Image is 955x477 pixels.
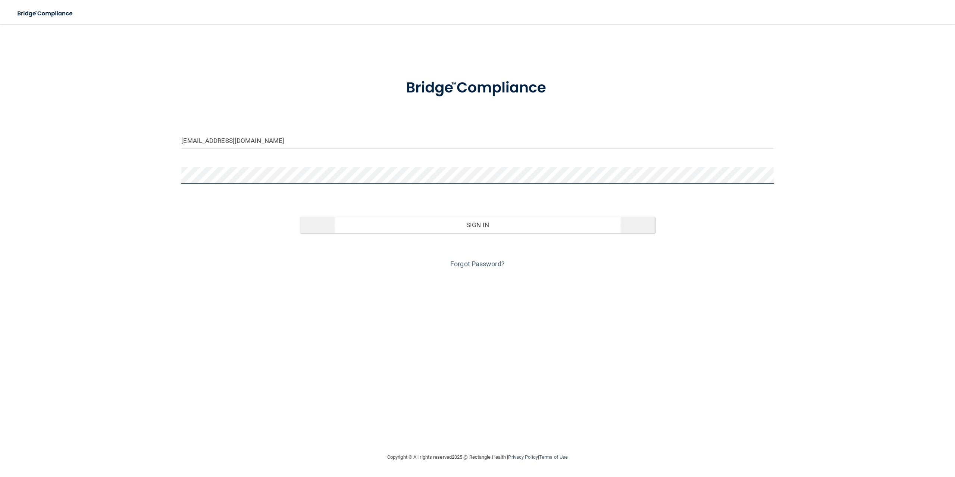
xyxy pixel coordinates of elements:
div: Copyright © All rights reserved 2025 @ Rectangle Health | | [341,445,614,469]
img: bridge_compliance_login_screen.278c3ca4.svg [11,6,80,21]
a: Privacy Policy [508,454,538,460]
a: Forgot Password? [450,260,505,268]
img: bridge_compliance_login_screen.278c3ca4.svg [391,69,564,107]
a: Terms of Use [539,454,568,460]
input: Email [181,132,773,149]
button: Sign In [300,217,655,233]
